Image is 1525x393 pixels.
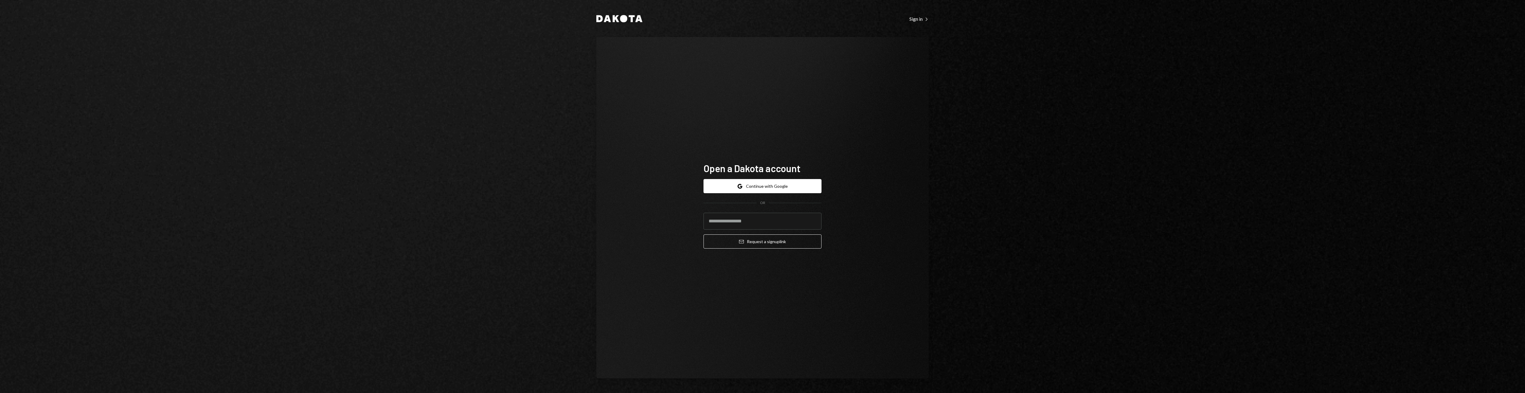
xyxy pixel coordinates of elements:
a: Sign in [909,15,929,22]
h1: Open a Dakota account [703,162,822,174]
div: Sign in [909,16,929,22]
div: OR [760,200,765,206]
button: Request a signuplink [703,234,822,249]
button: Continue with Google [703,179,822,193]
